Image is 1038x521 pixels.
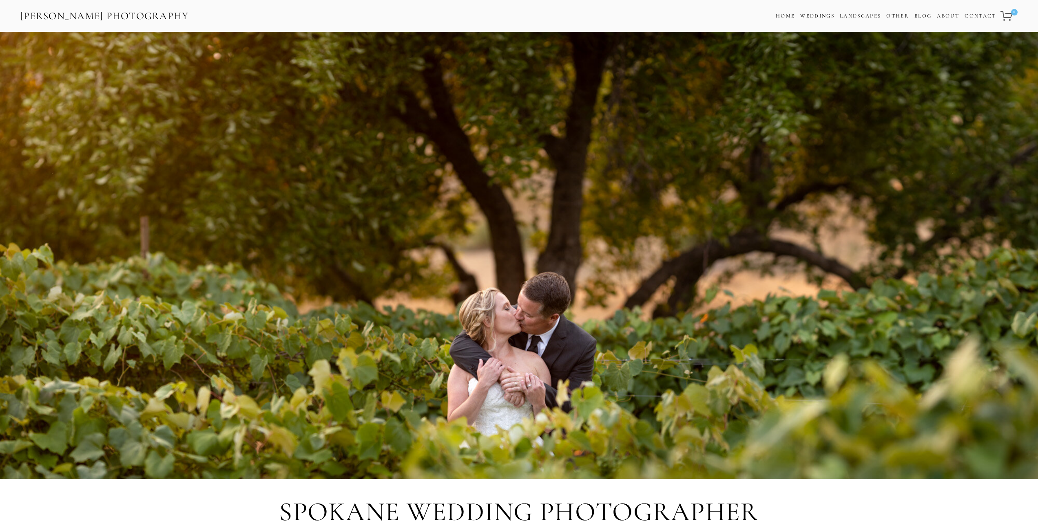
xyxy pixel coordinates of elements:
a: About [937,10,959,22]
a: Other [886,13,909,19]
a: Home [776,10,795,22]
a: Landscapes [840,13,881,19]
a: Contact [965,10,996,22]
a: [PERSON_NAME] Photography [20,7,190,25]
a: 0 items in cart [999,6,1018,26]
a: Blog [914,10,932,22]
span: 0 [1011,9,1018,15]
a: Weddings [800,13,834,19]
